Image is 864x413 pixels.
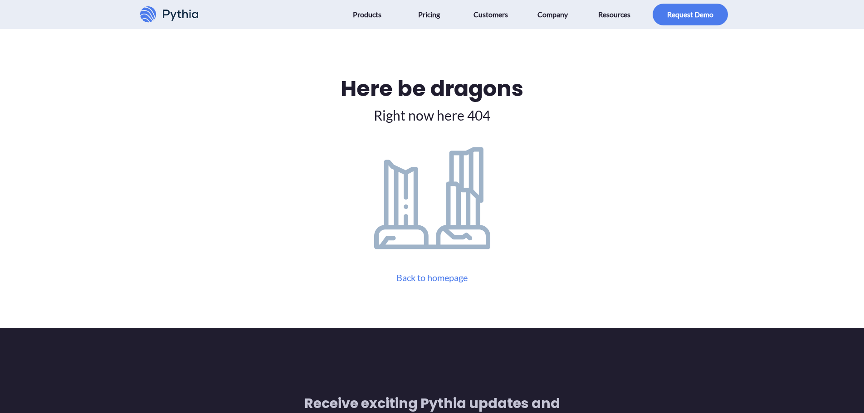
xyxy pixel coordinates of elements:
span: Resources [598,7,630,22]
span: Products [353,7,381,22]
h2: Here be dragons [341,73,523,105]
h3: Right now here 404 [374,105,490,126]
span: Pricing [418,7,440,22]
a: Back to homepage [396,272,468,283]
span: Customers [473,7,508,22]
span: Company [537,7,568,22]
